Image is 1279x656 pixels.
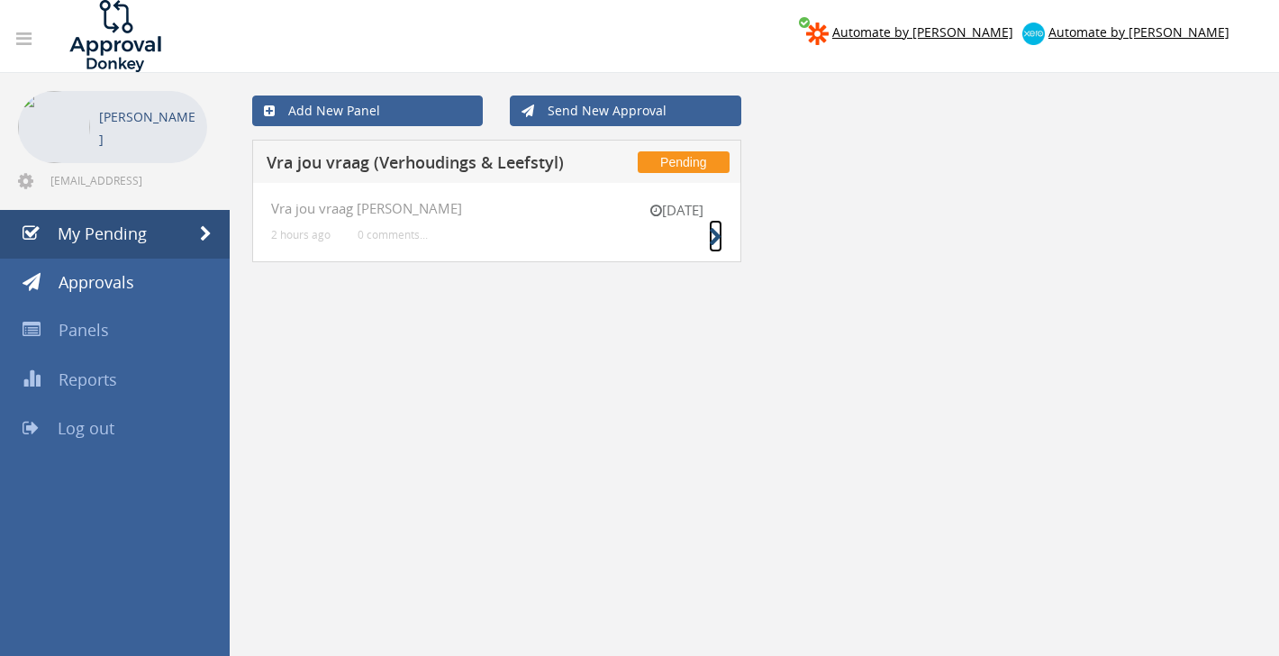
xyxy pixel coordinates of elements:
[59,369,117,390] span: Reports
[59,271,134,293] span: Approvals
[806,23,829,45] img: zapier-logomark.png
[252,96,483,126] a: Add New Panel
[358,228,428,241] small: 0 comments...
[510,96,740,126] a: Send New Approval
[638,151,729,173] span: Pending
[1048,23,1229,41] span: Automate by [PERSON_NAME]
[271,228,331,241] small: 2 hours ago
[58,223,147,244] span: My Pending
[267,154,588,177] h5: Vra jou vraag (Verhoudings & Leefstyl)
[271,201,722,216] h4: Vra jou vraag [PERSON_NAME]
[59,319,109,341] span: Panels
[632,201,722,220] small: [DATE]
[99,105,198,150] p: [PERSON_NAME]
[832,23,1013,41] span: Automate by [PERSON_NAME]
[50,173,204,187] span: [EMAIL_ADDRESS][DOMAIN_NAME]
[1022,23,1045,45] img: xero-logo.png
[58,417,114,439] span: Log out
